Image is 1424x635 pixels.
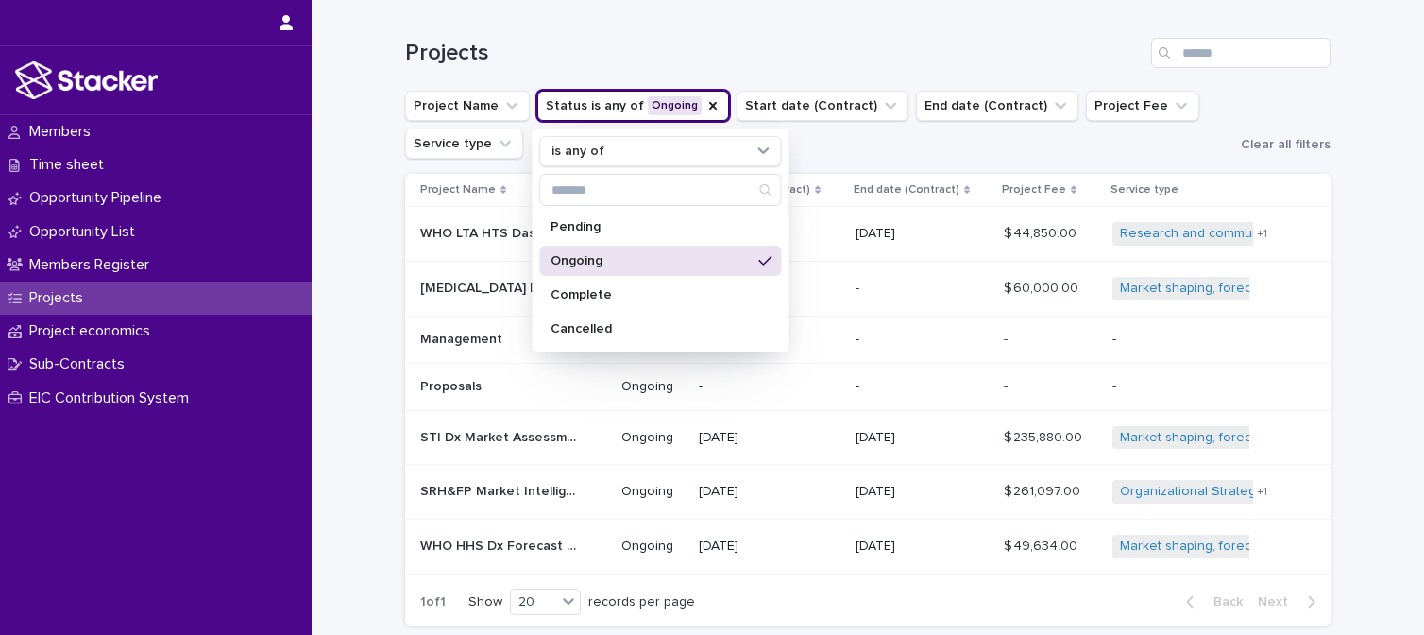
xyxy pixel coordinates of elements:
p: Proposals [420,375,485,395]
p: Opportunity List [22,223,150,241]
p: - [1004,328,1011,348]
p: - [1112,332,1270,348]
p: $ 235,880.00 [1004,426,1086,446]
p: End date (Contract) [854,180,959,200]
input: Search [1151,38,1331,68]
p: Schistosomiasis Dx demand side analysis [420,277,582,297]
p: Members Register [22,256,164,274]
p: Members [22,123,106,141]
p: - [1004,375,1011,395]
span: Back [1202,595,1243,609]
p: is any of [551,144,604,160]
p: [DATE] [856,430,989,446]
p: - [856,379,989,395]
p: Project economics [22,322,165,340]
button: Next [1250,593,1331,610]
p: [DATE] [699,539,840,555]
p: WHO LTA HTS Dashboard update 2024 [420,222,582,242]
a: Research and communication [1120,226,1299,242]
p: WHO HHS Dx Forecast AMDS 2025 [420,535,582,555]
tr: STI Dx Market AssessmentSTI Dx Market Assessment Ongoing[DATE][DATE]$ 235,880.00$ 235,880.00 Mark... [405,410,1331,465]
p: Project Fee [1002,180,1066,200]
p: Pending [551,220,751,233]
tr: WHO HHS Dx Forecast AMDS 2025WHO HHS Dx Forecast AMDS 2025 Ongoing[DATE][DATE]$ 49,634.00$ 49,634... [405,520,1331,575]
p: records per page [588,594,695,610]
div: Search [539,174,781,206]
p: Ongoing [621,430,684,446]
button: Start date (Contract) [737,91,908,121]
p: SRH&FP Market Intelligence [420,480,582,500]
p: [DATE] [856,484,989,500]
p: [DATE] [856,539,989,555]
button: Clear all filters [1233,130,1331,159]
button: Back [1171,593,1250,610]
span: Clear all filters [1241,138,1331,151]
p: Ongoing [621,539,684,555]
h1: Projects [405,40,1144,67]
p: $ 60,000.00 [1004,277,1082,297]
tr: ManagementManagement Ongoing---- - [405,316,1331,363]
span: + 1 [1257,229,1267,240]
a: Organizational Strategy Management [1120,484,1346,500]
p: Sub-Contracts [22,355,140,373]
button: Service type [405,129,523,159]
button: End date (Contract) [916,91,1078,121]
p: Management [420,328,506,348]
img: stacker-logo-white.png [15,61,158,99]
p: Cancelled [551,322,751,335]
p: - [856,281,989,297]
p: Ongoing [621,379,684,395]
tr: SRH&FP Market IntelligenceSRH&FP Market Intelligence Ongoing[DATE][DATE]$ 261,097.00$ 261,097.00 ... [405,465,1331,520]
p: [DATE] [699,484,840,500]
p: Project Name [420,180,496,200]
p: - [699,379,840,395]
p: Service type [1110,180,1178,200]
input: Search [540,175,780,205]
span: + 1 [1257,487,1267,498]
p: 1 of 1 [405,579,461,626]
tr: [MEDICAL_DATA] Dx demand side analysis[MEDICAL_DATA] Dx demand side analysis Ongoing--$ 60,000.00... [405,262,1331,317]
p: [DATE] [856,226,989,242]
p: EIC Contribution System [22,389,204,407]
span: Next [1258,595,1299,609]
button: Status [537,91,729,121]
button: Project Fee [1086,91,1199,121]
div: 20 [511,592,556,612]
tr: ProposalsProposals Ongoing---- - [405,363,1331,410]
p: Ongoing [551,254,751,267]
p: Time sheet [22,156,119,174]
p: $ 49,634.00 [1004,535,1081,555]
p: Opportunity Pipeline [22,189,177,207]
p: Projects [22,289,98,307]
p: - [1112,379,1270,395]
p: Show [468,594,502,610]
p: $ 261,097.00 [1004,480,1084,500]
p: STI Dx Market Assessment [420,426,582,446]
p: $ 44,850.00 [1004,222,1080,242]
p: - [856,332,989,348]
tr: WHO LTA HTS Dashboard update 2024WHO LTA HTS Dashboard update 2024 Ongoing[DATE][DATE]$ 44,850.00... [405,207,1331,262]
p: Complete [551,288,751,301]
p: [DATE] [699,430,840,446]
button: Project Name [405,91,530,121]
p: Ongoing [621,484,684,500]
